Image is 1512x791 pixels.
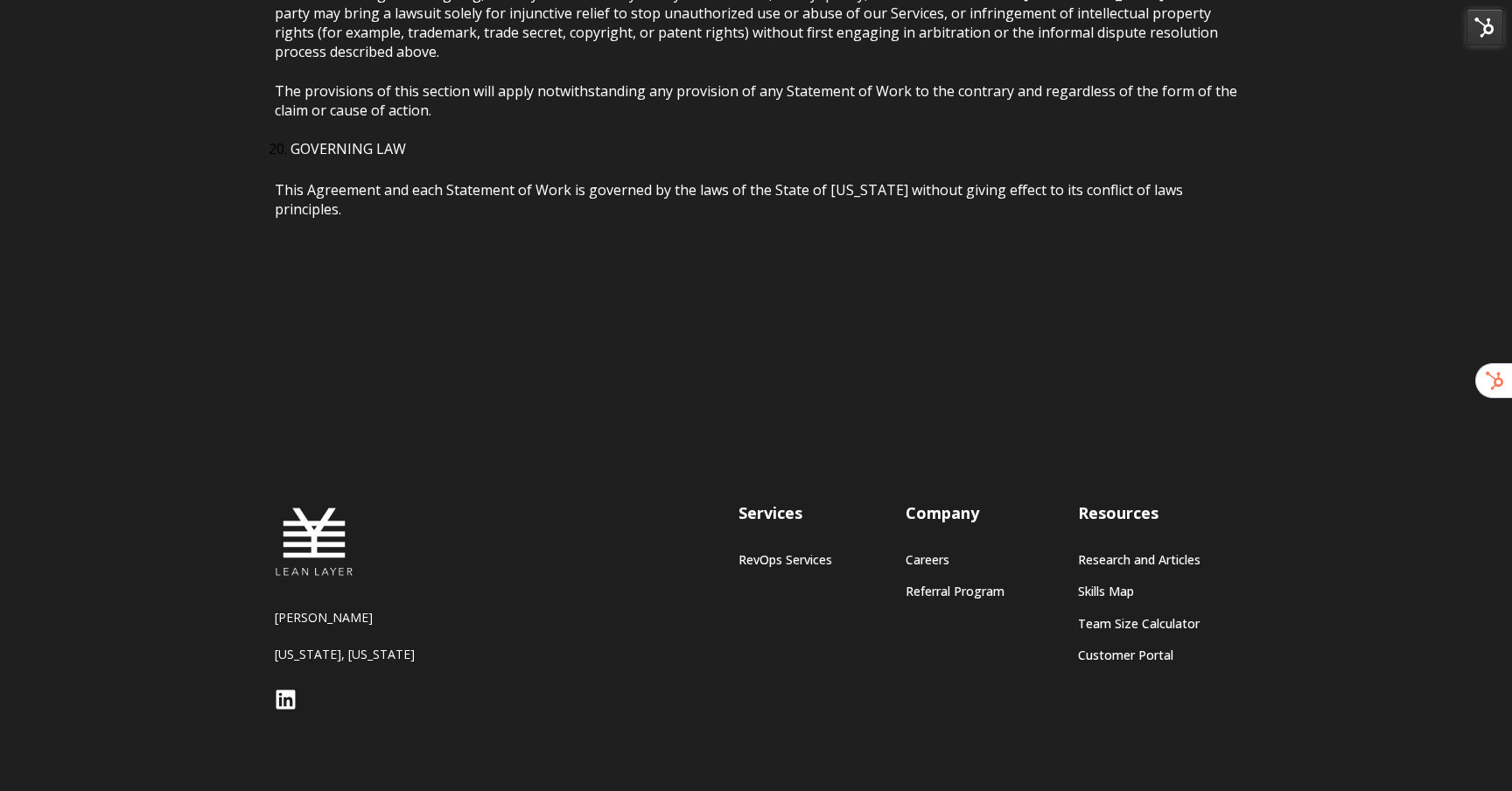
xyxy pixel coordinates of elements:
p: [US_STATE], [US_STATE] [275,646,493,662]
img: HubSpot Tools Menu Toggle [1466,9,1503,45]
h3: Resources [1078,502,1200,524]
h3: Services [738,502,832,524]
a: Research and Articles [1078,552,1200,567]
p: [PERSON_NAME] [275,609,493,626]
a: Careers [906,552,1004,567]
span: GOVERNING LAW [290,139,406,158]
span: This Agreement and each Statement of Work is governed by the laws of the State of [US_STATE] with... [275,180,1183,219]
a: Customer Portal [1078,647,1200,662]
a: RevOps Services [738,552,832,567]
a: Team Size Calculator [1078,616,1200,631]
img: Lean Layer [275,502,353,581]
a: Skills Map [1078,584,1200,598]
h3: Company [906,502,1004,524]
a: Referral Program [906,584,1004,598]
span: The provisions of this section will apply notwithstanding any provision of any Statement of Work ... [275,81,1237,120]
